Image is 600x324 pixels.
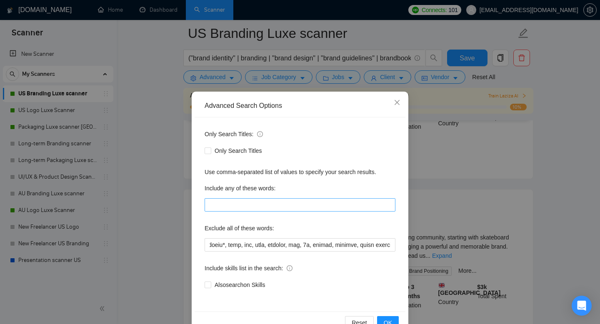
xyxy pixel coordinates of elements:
span: Only Search Titles [211,146,265,155]
div: Advanced Search Options [205,101,395,110]
div: Open Intercom Messenger [572,296,592,316]
span: Only Search Titles: [205,130,263,139]
span: close [394,99,400,106]
span: info-circle [257,131,263,137]
label: Include any of these words: [205,182,275,195]
button: Close [386,92,408,114]
span: info-circle [287,265,292,271]
label: Exclude all of these words: [205,222,274,235]
span: Include skills list in the search: [205,264,292,273]
div: Use comma-separated list of values to specify your search results. [205,167,395,177]
span: Also search on Skills [211,280,268,289]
